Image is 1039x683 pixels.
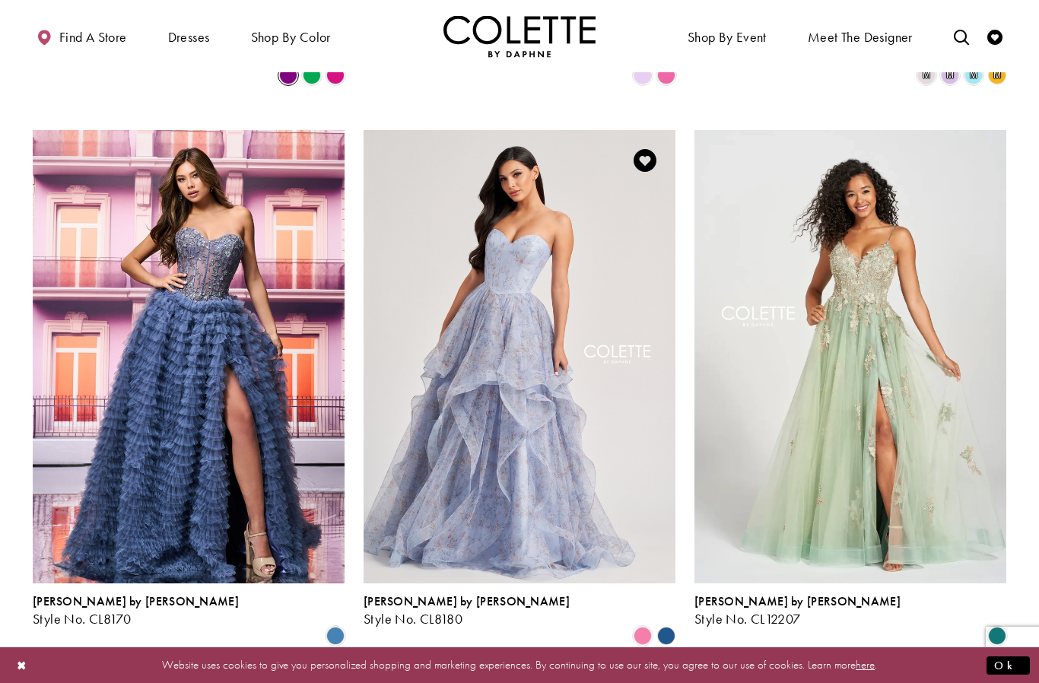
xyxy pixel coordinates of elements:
a: Meet the designer [804,15,917,57]
span: Shop By Event [684,15,771,57]
span: Shop by color [247,15,335,57]
span: Style No. CL8180 [364,610,462,627]
i: Ocean Blue Multi [657,627,675,645]
div: Colette by Daphne Style No. CL12207 [694,595,901,627]
div: Colette by Daphne Style No. CL8180 [364,595,570,627]
a: here [856,657,875,672]
a: Visit Home Page [443,15,596,57]
img: Colette by Daphne [443,15,596,57]
span: Shop by color [251,30,331,45]
span: Dresses [164,15,214,57]
span: Style No. CL8170 [33,610,131,627]
a: Toggle search [950,15,973,57]
span: Dresses [168,30,210,45]
span: m [993,71,1001,80]
i: Buttercup/Multi [988,66,1006,84]
div: Colette by Daphne Style No. CL8170 [33,595,239,627]
i: Steel Blue [326,627,345,645]
span: [PERSON_NAME] by [PERSON_NAME] [694,593,901,609]
a: Check Wishlist [983,15,1006,57]
button: Submit Dialog [987,656,1030,675]
a: Visit Colette by Daphne Style No. CL8170 Page [33,130,345,583]
a: Find a store [33,15,130,57]
button: Close Dialog [9,652,35,678]
a: Visit Colette by Daphne Style No. CL8180 Page [364,130,675,583]
span: Shop By Event [688,30,767,45]
i: Pink Multi [634,627,652,645]
span: Meet the designer [808,30,913,45]
span: Style No. CL12207 [694,610,801,627]
p: Website uses cookies to give you personalized shopping and marketing experiences. By continuing t... [110,655,929,675]
span: [PERSON_NAME] by [PERSON_NAME] [33,593,239,609]
a: Visit Colette by Daphne Style No. CL12207 Page [694,130,1006,583]
a: Add to Wishlist [629,145,661,176]
span: Find a store [59,30,127,45]
span: [PERSON_NAME] by [PERSON_NAME] [364,593,570,609]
